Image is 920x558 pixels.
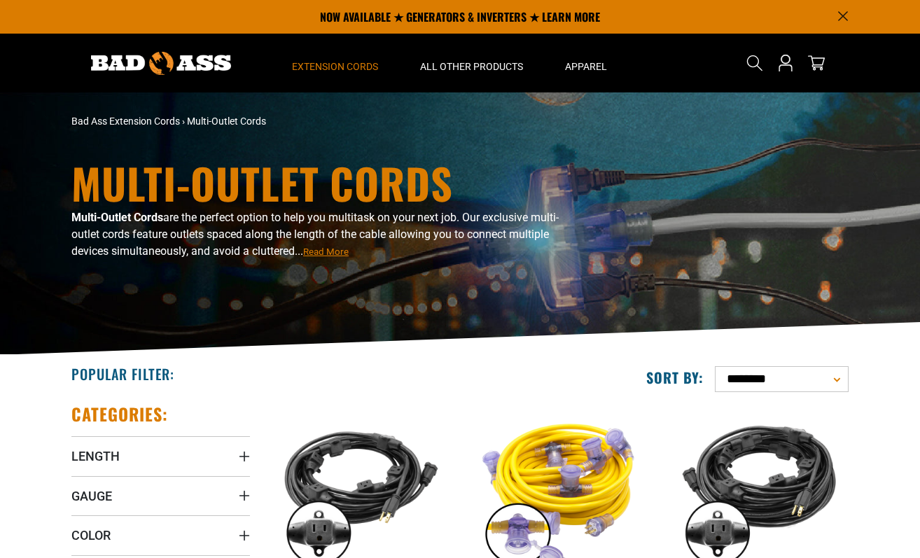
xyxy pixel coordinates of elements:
[71,515,250,554] summary: Color
[420,60,523,73] span: All Other Products
[292,60,378,73] span: Extension Cords
[71,114,583,129] nav: breadcrumbs
[565,60,607,73] span: Apparel
[71,488,112,504] span: Gauge
[744,52,766,74] summary: Search
[71,162,583,204] h1: Multi-Outlet Cords
[71,211,163,224] b: Multi-Outlet Cords
[71,403,168,425] h2: Categories:
[187,116,266,127] span: Multi-Outlet Cords
[71,365,174,383] h2: Popular Filter:
[71,116,180,127] a: Bad Ass Extension Cords
[399,34,544,92] summary: All Other Products
[271,34,399,92] summary: Extension Cords
[303,246,349,257] span: Read More
[71,448,120,464] span: Length
[71,211,559,258] span: are the perfect option to help you multitask on your next job. Our exclusive multi-outlet cords f...
[182,116,185,127] span: ›
[91,52,231,75] img: Bad Ass Extension Cords
[71,476,250,515] summary: Gauge
[71,436,250,475] summary: Length
[646,368,704,386] label: Sort by:
[544,34,628,92] summary: Apparel
[71,527,111,543] span: Color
